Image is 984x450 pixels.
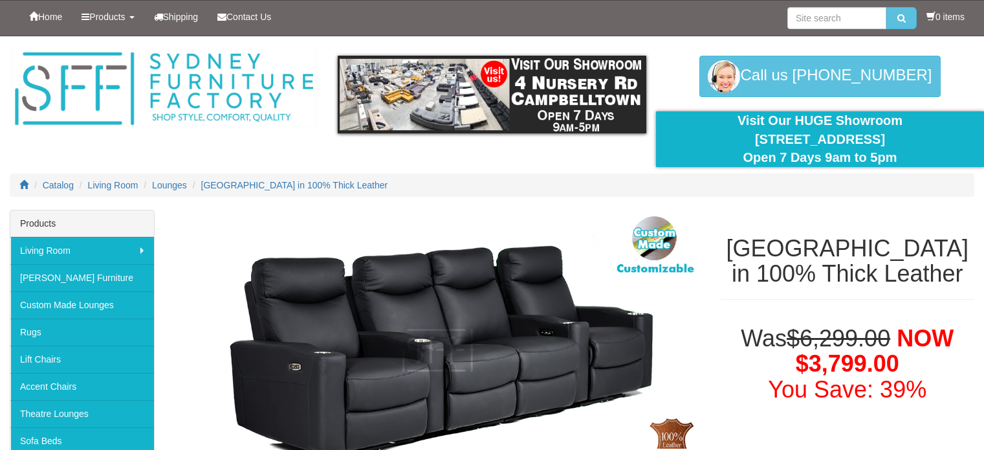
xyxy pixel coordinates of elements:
li: 0 items [926,10,965,23]
span: NOW $3,799.00 [796,325,954,377]
a: Living Room [88,180,138,190]
span: Contact Us [226,12,271,22]
span: Products [89,12,125,22]
a: Living Room [10,237,154,264]
del: $6,299.00 [787,325,890,352]
img: Sydney Furniture Factory [10,49,318,129]
a: Theatre Lounges [10,400,154,427]
a: Lounges [152,180,187,190]
div: Visit Our HUGE Showroom [STREET_ADDRESS] Open 7 Days 9am to 5pm [666,111,974,167]
h1: Was [721,326,975,403]
a: [PERSON_NAME] Furniture [10,264,154,291]
a: [GEOGRAPHIC_DATA] in 100% Thick Leather [201,180,388,190]
a: Custom Made Lounges [10,291,154,319]
img: showroom.gif [338,56,646,133]
a: Contact Us [208,1,281,33]
div: Products [10,210,154,237]
a: Rugs [10,319,154,346]
font: You Save: 39% [768,376,926,403]
a: Home [19,1,72,33]
a: Accent Chairs [10,373,154,400]
a: Products [72,1,144,33]
span: Home [38,12,62,22]
span: Shipping [163,12,199,22]
a: Lift Chairs [10,346,154,373]
a: Catalog [43,180,74,190]
input: Site search [787,7,886,29]
h1: [GEOGRAPHIC_DATA] in 100% Thick Leather [721,236,975,287]
a: Shipping [144,1,208,33]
